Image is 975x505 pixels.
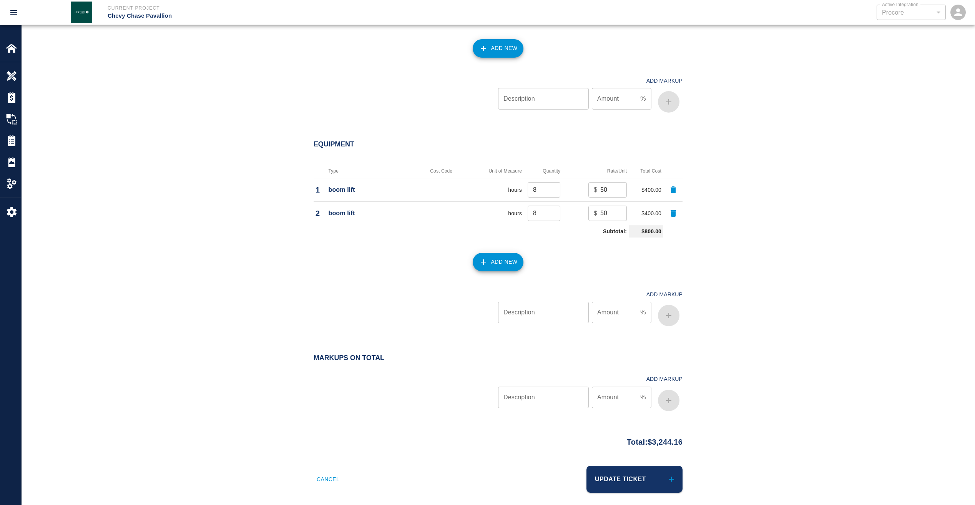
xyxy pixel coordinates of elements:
h2: Markups on Total [314,354,683,362]
th: Type [327,164,417,178]
h4: Add Markup [646,291,683,298]
h2: Equipment [314,140,683,149]
td: $400.00 [629,178,663,201]
p: Total: $3,244.16 [627,433,683,448]
p: % [640,94,646,103]
p: Chevy Chase Pavallion [108,12,529,20]
p: $ [594,209,597,218]
button: Add New [473,253,524,271]
p: 2 [316,208,325,219]
td: $400.00 [629,201,663,225]
button: open drawer [5,3,23,22]
label: Active Integration [882,1,919,8]
p: $ [594,185,597,194]
iframe: Chat Widget [937,468,975,505]
p: boom lift [329,185,415,194]
p: % [640,393,646,402]
button: Cancel [314,466,342,493]
td: hours [465,178,524,201]
td: hours [465,201,524,225]
th: Total Cost [629,164,663,178]
p: 1 [316,184,325,196]
img: Janeiro Inc [71,2,92,23]
h4: Add Markup [646,78,683,84]
button: Add New [473,39,524,58]
p: boom lift [329,209,415,218]
td: Subtotal: [314,225,629,238]
div: Procore [882,8,940,17]
td: $800.00 [629,225,663,238]
th: Unit of Measure [465,164,524,178]
p: Current Project [108,5,529,12]
h4: Add Markup [646,376,683,382]
button: Update Ticket [586,466,683,493]
p: % [640,308,646,317]
th: Quantity [524,164,562,178]
th: Cost Code [417,164,465,178]
th: Rate/Unit [562,164,629,178]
